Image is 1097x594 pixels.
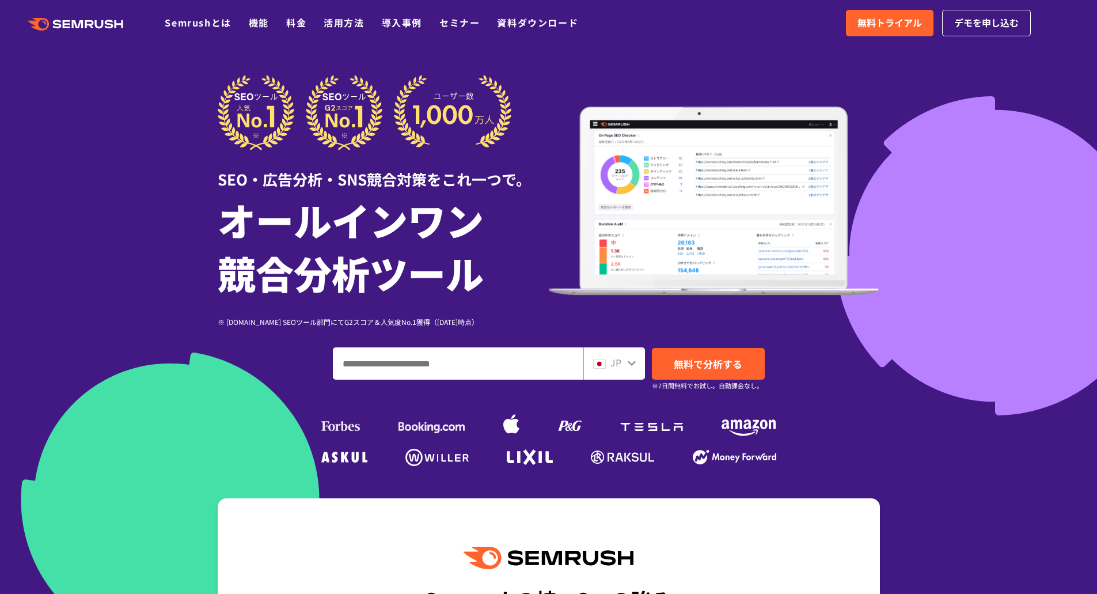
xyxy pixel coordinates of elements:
a: 無料トライアル [846,10,933,36]
a: デモを申し込む [942,10,1031,36]
span: 無料トライアル [857,16,922,31]
img: Semrush [464,547,633,569]
small: ※7日間無料でお試し。自動課金なし。 [652,380,763,391]
a: Semrushとは [165,16,231,29]
span: JP [610,355,621,369]
a: 無料で分析する [652,348,765,380]
a: 活用方法 [324,16,364,29]
a: 導入事例 [382,16,422,29]
a: セミナー [439,16,480,29]
span: 無料で分析する [674,357,742,371]
div: ※ [DOMAIN_NAME] SEOツール部門にてG2スコア＆人気度No.1獲得（[DATE]時点） [218,316,549,327]
span: デモを申し込む [954,16,1019,31]
div: SEO・広告分析・SNS競合対策をこれ一つで。 [218,150,549,190]
h1: オールインワン 競合分析ツール [218,193,549,299]
a: 機能 [249,16,269,29]
input: ドメイン、キーワードまたはURLを入力してください [333,348,583,379]
a: 料金 [286,16,306,29]
a: 資料ダウンロード [497,16,578,29]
